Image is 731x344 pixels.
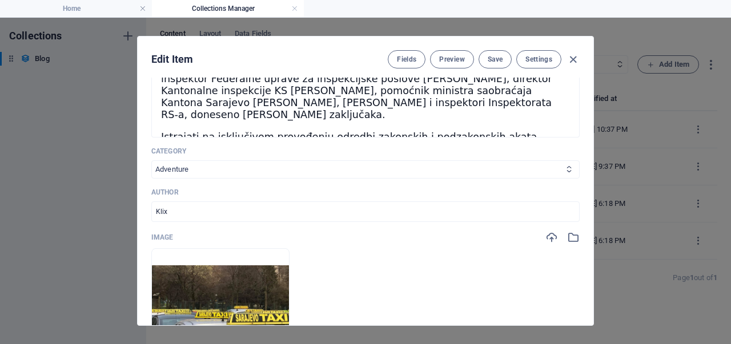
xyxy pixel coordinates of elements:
h2: Edit Item [151,52,193,66]
span: Fields [397,55,416,64]
p: Category [151,147,580,156]
span: Settings [525,55,552,64]
i: Select from file manager or stock photos [567,231,580,244]
span: Istrajati na isključivom provođenju odredbi zakonskih i podzakonskih akata Federacije BiH i Repub... [161,131,568,179]
p: Author [151,188,580,197]
button: Settings [516,50,561,68]
button: Save [479,50,512,68]
p: Image [151,233,174,242]
span: Preview [439,55,464,64]
span: Save [488,55,503,64]
h4: Collections Manager [152,2,304,15]
button: Fields [388,50,425,68]
span: Nakon višesatnog sastanka na kojem su pored predstavnika taksista bili prisutni federalni pomoćni... [161,49,564,120]
button: Preview [430,50,473,68]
